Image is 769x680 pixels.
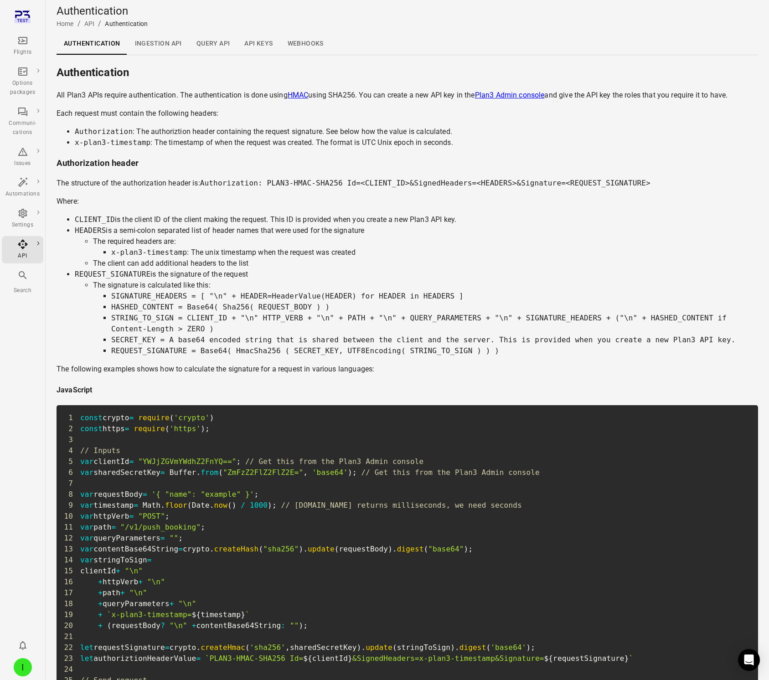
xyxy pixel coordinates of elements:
span: path [93,523,111,531]
span: let [80,643,93,652]
span: 20 [64,620,80,631]
span: . [210,545,214,553]
span: 8 [64,489,80,500]
div: Communi-cations [5,119,40,137]
li: : The timestamp of when the request was created. The format is UTC Unix epoch in seconds. [75,137,758,148]
span: ( [227,501,232,510]
span: queryParameters [103,599,170,608]
span: ; [272,501,277,510]
span: ( [165,424,170,433]
span: x-plan3-timestamp= [112,610,192,619]
span: ; [165,512,170,520]
span: = [160,534,165,542]
span: 7 [64,478,80,489]
span: ` [629,654,633,663]
span: : [281,621,285,630]
span: ( [335,545,339,553]
div: I [14,658,32,676]
span: requestSignature [93,643,165,652]
span: ) [210,413,214,422]
span: var [80,501,93,510]
a: Options packages [2,63,43,100]
span: var [80,534,93,542]
span: ) [450,643,455,652]
span: 15 [64,566,80,577]
span: requestBody [93,490,143,499]
span: ) [464,545,469,553]
li: : The authoriztion header containing the request signature. See below how the value is calculated. [75,126,758,137]
span: digest [459,643,486,652]
a: Ingestion API [128,33,189,55]
code: Authorization [75,127,133,136]
span: ) [357,643,361,652]
span: 13 [64,544,80,555]
span: 1 [64,412,80,423]
button: Search [2,267,43,298]
a: Plan3 Admin console [475,91,545,99]
h2: Authentication [57,64,758,81]
span: let [80,654,93,663]
span: = [129,413,134,422]
span: 1000 [250,501,268,510]
span: . [455,643,459,652]
span: var [80,545,93,553]
span: ; [303,621,308,630]
span: ` [245,610,250,619]
p: The structure of the authorization header is: [57,178,758,189]
span: digest [397,545,424,553]
span: require [138,413,169,422]
span: clientId [312,654,348,663]
li: / [98,18,101,29]
span: ; [201,523,205,531]
span: "base64" [428,545,464,553]
span: 'https' [170,424,201,433]
span: , [303,468,308,477]
span: requestBody [339,545,388,553]
span: clientId [93,457,129,466]
span: + [170,599,174,608]
span: . [196,643,201,652]
span: timestamp [93,501,134,510]
span: clientId [80,567,116,575]
span: = [196,654,201,663]
span: const [80,424,103,433]
code: x-plan3-timestamp [111,248,187,257]
a: API keys [237,33,280,55]
span: . [303,545,308,553]
span: + [138,577,143,586]
h4: JavaScript [57,385,758,396]
span: / [241,501,245,510]
div: Local navigation [57,33,758,55]
span: ( [486,643,490,652]
span: + [98,621,103,630]
span: ( [423,545,428,553]
a: Issues [2,144,43,171]
span: // [DOMAIN_NAME] returns milliseconds, we need seconds [281,501,521,510]
li: is the signature of the request [75,269,758,356]
span: "POST" [138,512,165,520]
div: Automations [5,190,40,199]
span: const [80,413,103,422]
span: ( [170,413,174,422]
code: SECRET_KEY = A base64 encoded string that is shared between the client and the server. This is pr... [111,335,736,344]
span: 3 [64,434,80,445]
span: ( [258,545,263,553]
span: ) [268,501,272,510]
span: contentBase64String [196,621,281,630]
div: Settings [5,221,40,230]
span: "\n" [178,599,196,608]
span: 24 [64,664,80,675]
span: } [348,654,352,663]
span: + [120,588,125,597]
span: 5 [64,456,80,467]
div: Flights [5,48,40,57]
span: "ZmFzZ2FlZ2FlZ2E=" [223,468,303,477]
div: Issues [5,159,40,168]
span: stringToSign [397,643,450,652]
span: ( [107,621,112,630]
span: requestSignature [553,654,624,663]
span: 'base64' [490,643,526,652]
span: authoriztionHeaderValue [93,654,196,663]
span: ) [388,545,392,553]
span: 'base64' [312,468,348,477]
